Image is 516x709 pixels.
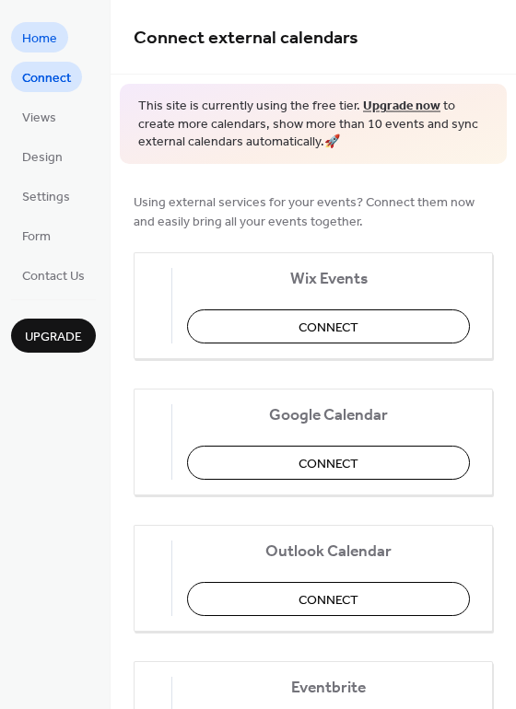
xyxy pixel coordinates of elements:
[22,109,56,128] span: Views
[25,328,82,347] span: Upgrade
[11,260,96,290] a: Contact Us
[22,148,63,168] span: Design
[22,69,71,88] span: Connect
[299,318,358,337] span: Connect
[187,405,470,424] span: Google Calendar
[187,678,470,697] span: Eventbrite
[134,192,493,231] span: Using external services for your events? Connect them now and easily bring all your events together.
[299,454,358,473] span: Connect
[22,188,70,207] span: Settings
[138,98,488,152] span: This site is currently using the free tier. to create more calendars, show more than 10 events an...
[11,22,68,52] a: Home
[11,141,74,171] a: Design
[187,309,470,343] button: Connect
[22,227,51,247] span: Form
[187,446,470,480] button: Connect
[187,269,470,288] span: Wix Events
[363,94,440,119] a: Upgrade now
[11,180,81,211] a: Settings
[22,267,85,286] span: Contact Us
[299,590,358,610] span: Connect
[11,220,62,250] a: Form
[11,101,67,132] a: Views
[187,582,470,616] button: Connect
[134,20,358,56] span: Connect external calendars
[11,62,82,92] a: Connect
[187,541,470,561] span: Outlook Calendar
[11,319,96,353] button: Upgrade
[22,29,57,49] span: Home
